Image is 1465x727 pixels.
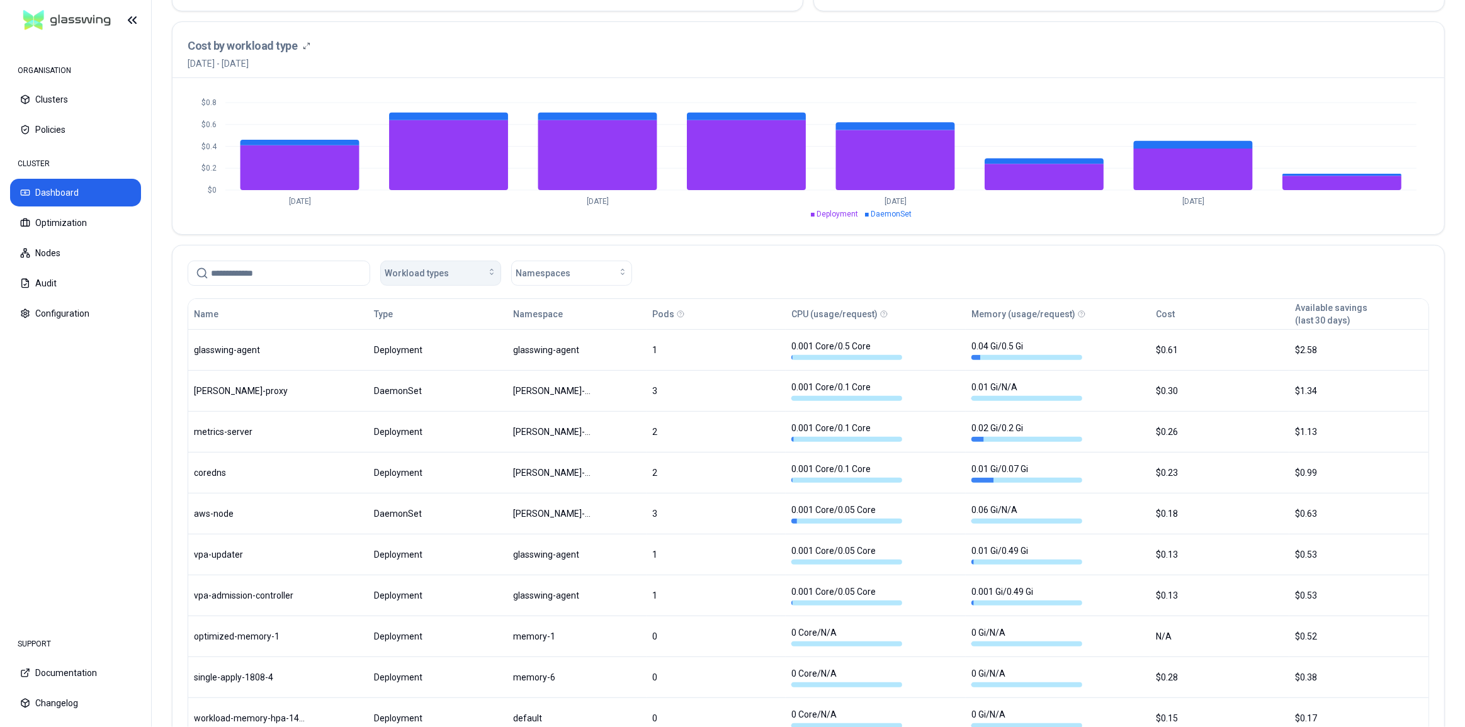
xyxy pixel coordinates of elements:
[652,344,780,356] div: 1
[791,504,902,524] div: 0.001 Core / 0.05 Core
[652,507,780,520] div: 3
[10,116,141,144] button: Policies
[513,671,594,684] div: memory-6
[791,422,902,442] div: 0.001 Core / 0.1 Core
[1156,385,1284,397] div: $0.30
[1295,589,1423,602] div: $0.53
[1156,671,1284,684] div: $0.28
[18,6,116,35] img: GlassWing
[971,463,1082,483] div: 0.01 Gi / 0.07 Gi
[817,210,859,218] span: Deployment
[971,667,1082,687] div: 0 Gi / N/A
[652,671,780,684] div: 0
[194,630,305,643] div: optimized-memory-1
[791,381,902,401] div: 0.001 Core / 0.1 Core
[10,269,141,297] button: Audit
[374,466,502,479] div: Deployment
[513,712,594,724] div: default
[885,197,907,206] tspan: [DATE]
[791,667,902,687] div: 0 Core / N/A
[10,631,141,657] div: SUPPORT
[871,210,912,218] span: DaemonSet
[374,671,502,684] div: Deployment
[374,385,502,397] div: DaemonSet
[289,197,311,206] tspan: [DATE]
[587,197,609,206] tspan: [DATE]
[1295,302,1367,327] button: Available savings(last 30 days)
[513,630,594,643] div: memory-1
[1295,385,1423,397] div: $1.34
[385,267,449,279] span: Workload types
[10,58,141,83] div: ORGANISATION
[374,507,502,520] div: DaemonSet
[1295,425,1423,438] div: $1.13
[194,712,305,724] div: workload-memory-hpa-1408
[194,589,305,602] div: vpa-admission-controller
[791,302,878,327] button: CPU (usage/request)
[791,463,902,483] div: 0.001 Core / 0.1 Core
[971,422,1082,442] div: 0.02 Gi / 0.2 Gi
[10,86,141,113] button: Clusters
[188,57,310,70] span: [DATE] - [DATE]
[10,689,141,717] button: Changelog
[971,504,1082,524] div: 0.06 Gi / N/A
[10,209,141,237] button: Optimization
[374,712,502,724] div: Deployment
[513,425,594,438] div: kube-system
[194,385,305,397] div: kube-proxy
[971,544,1082,565] div: 0.01 Gi / 0.49 Gi
[791,626,902,646] div: 0 Core / N/A
[971,626,1082,646] div: 0 Gi / N/A
[513,466,594,479] div: kube-system
[1295,671,1423,684] div: $0.38
[194,466,305,479] div: coredns
[971,340,1082,360] div: 0.04 Gi / 0.5 Gi
[652,589,780,602] div: 1
[511,261,632,286] button: Namespaces
[194,548,305,561] div: vpa-updater
[652,548,780,561] div: 1
[374,589,502,602] div: Deployment
[188,37,298,55] h3: Cost by workload type
[10,659,141,687] button: Documentation
[1295,712,1423,724] div: $0.17
[1156,630,1284,643] div: N/A
[971,302,1075,327] button: Memory (usage/request)
[1156,548,1284,561] div: $0.13
[380,261,501,286] button: Workload types
[374,302,393,327] button: Type
[1156,507,1284,520] div: $0.18
[201,164,217,172] tspan: $0.2
[1156,425,1284,438] div: $0.26
[513,302,563,327] button: Namespace
[1182,197,1204,206] tspan: [DATE]
[201,120,217,129] tspan: $0.6
[516,267,570,279] span: Namespaces
[652,425,780,438] div: 2
[1156,344,1284,356] div: $0.61
[194,302,218,327] button: Name
[1295,466,1423,479] div: $0.99
[791,585,902,606] div: 0.001 Core / 0.05 Core
[652,385,780,397] div: 3
[201,142,217,151] tspan: $0.4
[1156,302,1175,327] button: Cost
[652,630,780,643] div: 0
[513,344,594,356] div: glasswing-agent
[513,548,594,561] div: glasswing-agent
[1156,712,1284,724] div: $0.15
[513,385,594,397] div: kube-system
[971,381,1082,401] div: 0.01 Gi / N/A
[10,151,141,176] div: CLUSTER
[374,548,502,561] div: Deployment
[1295,507,1423,520] div: $0.63
[1156,589,1284,602] div: $0.13
[652,712,780,724] div: 0
[194,425,305,438] div: metrics-server
[1295,630,1423,643] div: $0.52
[10,179,141,206] button: Dashboard
[791,544,902,565] div: 0.001 Core / 0.05 Core
[10,239,141,267] button: Nodes
[513,507,594,520] div: kube-system
[194,671,305,684] div: single-apply-1808-4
